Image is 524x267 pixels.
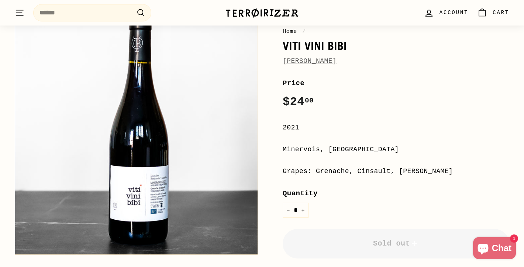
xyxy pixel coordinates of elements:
span: $24 [283,95,314,109]
button: Sold out [283,229,509,258]
sup: 00 [305,97,314,105]
button: Reduce item quantity by one [283,203,294,218]
span: Account [439,9,468,17]
input: quantity [283,203,308,218]
nav: breadcrumbs [283,27,509,36]
div: Minervois, [GEOGRAPHIC_DATA] [283,144,509,155]
label: Price [283,78,509,89]
div: Grapes: Grenache, Cinsault, [PERSON_NAME] [283,166,509,177]
span: Sold out [373,239,419,248]
inbox-online-store-chat: Shopify online store chat [471,237,518,261]
a: Home [283,28,297,35]
span: / [300,28,308,35]
img: Viti Vini Bibi [15,11,258,254]
a: Cart [473,2,514,24]
button: Increase item quantity by one [297,203,308,218]
label: Quantity [283,188,509,199]
a: [PERSON_NAME] [283,57,337,65]
a: Account [420,2,473,24]
div: 2021 [283,122,509,133]
h1: Viti Vini Bibi [283,40,509,52]
span: Cart [493,9,509,17]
